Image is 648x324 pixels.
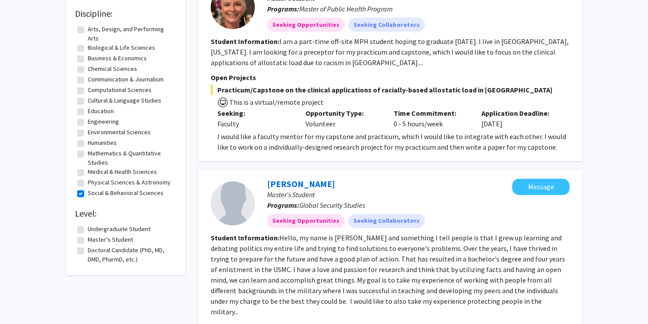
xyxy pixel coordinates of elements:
[75,8,176,19] h2: Discipline:
[88,96,161,105] label: Cultural & Language Studies
[512,179,570,195] button: Message John Ramsey
[394,108,469,118] p: Time Commitment:
[267,214,345,228] mat-chip: Seeking Opportunities
[217,118,292,129] div: Faculty
[299,201,365,210] span: Global Security Studies
[348,214,425,228] mat-chip: Seeking Collaborators
[88,167,157,177] label: Medical & Health Sciences
[387,108,475,129] div: 0 - 5 hours/week
[88,64,137,74] label: Chemical Sciences
[88,25,174,43] label: Arts, Design, and Performing Arts
[267,178,335,189] a: [PERSON_NAME]
[88,117,119,126] label: Engineering
[88,149,174,167] label: Mathematics & Quantitative Studies
[211,37,569,67] fg-read-more: I am a part-time off-site MPH student hoping to graduate [DATE]. I live in [GEOGRAPHIC_DATA], [US...
[88,75,164,84] label: Communication & Journalism
[88,246,174,264] label: Doctoral Candidate (PhD, MD, DMD, PharmD, etc.)
[481,108,556,118] p: Application Deadline:
[88,138,117,147] label: Humanities
[211,73,256,82] span: Open Projects
[88,178,171,187] label: Physical Sciences & Astronomy
[305,108,380,118] p: Opportunity Type:
[211,85,570,95] span: Practicum/Capstone on the clinical applications of racially-based allostatic load in [GEOGRAPHIC_...
[228,98,324,107] span: This is a virtual/remote project
[211,233,565,316] fg-read-more: Hello, my name is [PERSON_NAME] and something I tell people is that I grew up learning and debati...
[267,201,299,210] b: Programs:
[88,225,150,234] label: Undergraduate Student
[217,108,292,118] p: Seeking:
[267,4,299,13] b: Programs:
[217,131,570,152] p: I would like a faculty mentor for my capstone and practicum, which I would like to integrate with...
[88,107,114,116] label: Education
[475,108,563,129] div: [DATE]
[211,37,279,46] b: Student Information:
[211,233,279,242] b: Student Information:
[88,43,155,52] label: Biological & Life Sciences
[267,18,345,32] mat-chip: Seeking Opportunities
[88,235,133,244] label: Master's Student
[299,4,393,13] span: Master of Public Health Program
[88,188,164,198] label: Social & Behavioral Sciences
[267,190,315,199] span: Master's Student
[88,54,147,63] label: Business & Economics
[75,208,176,219] h2: Level:
[348,18,425,32] mat-chip: Seeking Collaborators
[88,128,151,137] label: Environmental Sciences
[299,108,387,129] div: Volunteer
[7,284,37,317] iframe: Chat
[88,85,152,95] label: Computational Sciences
